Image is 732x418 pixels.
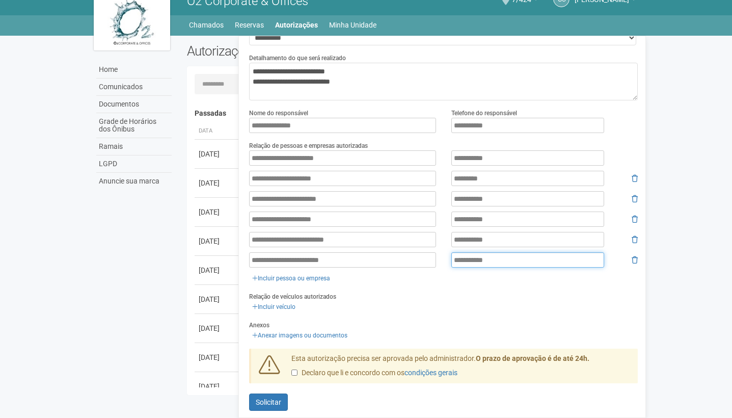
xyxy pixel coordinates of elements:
[199,265,236,275] div: [DATE]
[96,61,172,79] a: Home
[249,292,336,301] label: Relação de veículos autorizados
[632,236,638,243] i: Remover
[275,18,318,32] a: Autorizações
[96,138,172,155] a: Ramais
[476,354,589,362] strong: O prazo de aprovação é de até 24h.
[632,195,638,202] i: Remover
[632,256,638,264] i: Remover
[189,18,224,32] a: Chamados
[249,273,333,284] a: Incluir pessoa ou empresa
[256,398,281,406] span: Solicitar
[96,155,172,173] a: LGPD
[632,175,638,182] i: Remover
[199,236,236,246] div: [DATE]
[632,216,638,223] i: Remover
[249,141,368,150] label: Relação de pessoas e empresas autorizadas
[249,394,288,411] button: Solicitar
[249,330,350,341] a: Anexar imagens ou documentos
[329,18,376,32] a: Minha Unidade
[199,178,236,188] div: [DATE]
[404,369,457,377] a: condições gerais
[187,43,405,59] h2: Autorizações
[199,294,236,304] div: [DATE]
[235,18,264,32] a: Reservas
[451,109,517,118] label: Telefone do responsável
[96,173,172,190] a: Anuncie sua marca
[249,321,269,330] label: Anexos
[96,79,172,96] a: Comunicados
[199,323,236,333] div: [DATE]
[291,368,457,378] label: Declaro que li e concordo com os
[199,381,236,391] div: [DATE]
[249,109,308,118] label: Nome do responsável
[199,352,236,362] div: [DATE]
[249,301,299,312] a: Incluir veículo
[96,96,172,113] a: Documentos
[291,370,297,376] input: Declaro que li e concordo com oscondições gerais
[199,149,236,159] div: [DATE]
[284,354,638,383] div: Esta autorização precisa ser aprovada pelo administrador.
[195,110,631,117] h4: Passadas
[195,123,240,140] th: Data
[96,113,172,138] a: Grade de Horários dos Ônibus
[249,54,346,63] label: Detalhamento do que será realizado
[199,207,236,217] div: [DATE]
